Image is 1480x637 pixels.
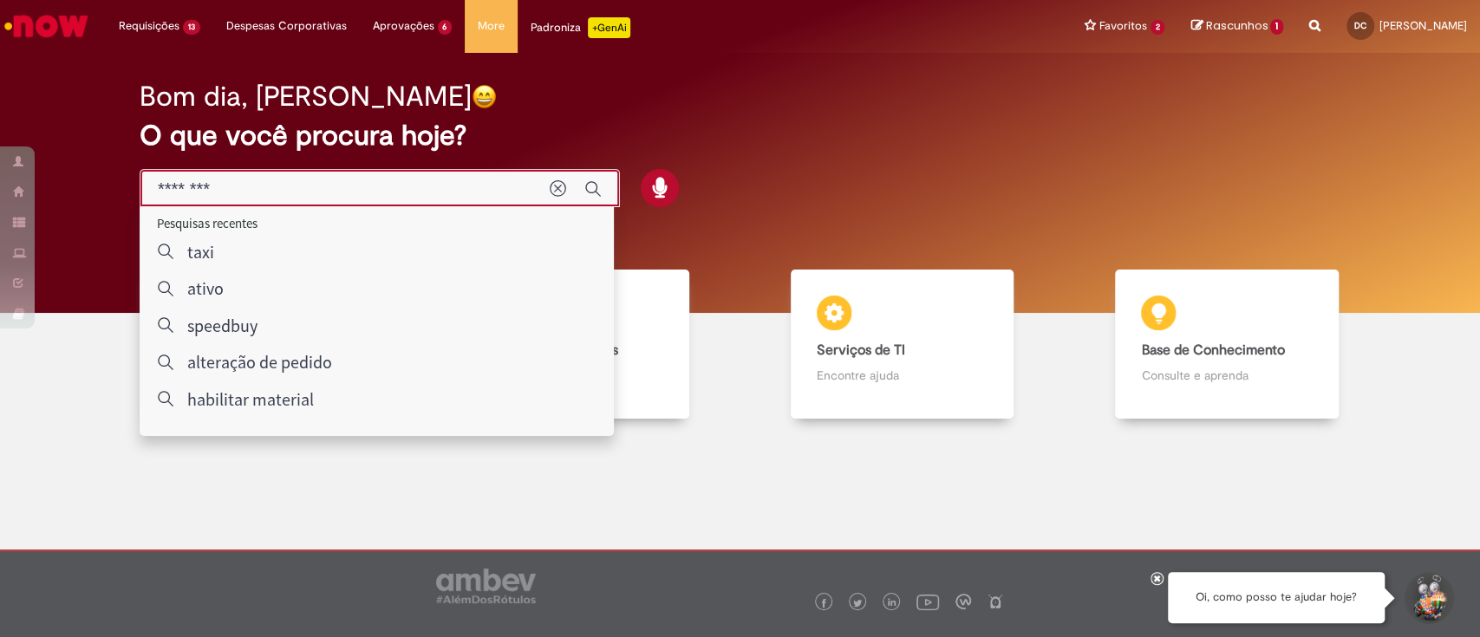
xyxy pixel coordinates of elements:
[373,17,434,35] span: Aprovações
[1402,572,1454,624] button: Iniciar Conversa de Suporte
[91,270,415,419] a: Tirar dúvidas Tirar dúvidas com Lupi Assist e Gen Ai
[1190,18,1283,35] a: Rascunhos
[436,569,536,603] img: logo_footer_ambev_rotulo_gray.png
[1141,341,1284,359] b: Base de Conhecimento
[1354,20,1366,31] span: DC
[1168,572,1385,623] div: Oi, como posso te ajudar hoje?
[478,17,505,35] span: More
[1270,19,1283,35] span: 1
[955,594,971,609] img: logo_footer_workplace.png
[119,17,179,35] span: Requisições
[2,9,91,43] img: ServiceNow
[140,120,1340,151] h2: O que você procura hoje?
[492,341,618,359] b: Catálogo de Ofertas
[1205,17,1268,34] span: Rascunhos
[817,341,905,359] b: Serviços de TI
[226,17,347,35] span: Despesas Corporativas
[1141,367,1312,384] p: Consulte e aprenda
[888,598,896,608] img: logo_footer_linkedin.png
[472,84,497,109] img: happy-face.png
[740,270,1065,419] a: Serviços de TI Encontre ajuda
[817,367,988,384] p: Encontre ajuda
[988,594,1003,609] img: logo_footer_naosei.png
[1151,20,1165,35] span: 2
[1065,270,1389,419] a: Base de Conhecimento Consulte e aprenda
[1379,18,1467,33] span: [PERSON_NAME]
[183,20,200,35] span: 13
[819,599,828,608] img: logo_footer_facebook.png
[1099,17,1147,35] span: Favoritos
[588,17,630,38] p: +GenAi
[140,81,472,112] h2: Bom dia, [PERSON_NAME]
[853,599,862,608] img: logo_footer_twitter.png
[531,17,630,38] div: Padroniza
[916,590,939,613] img: logo_footer_youtube.png
[438,20,453,35] span: 6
